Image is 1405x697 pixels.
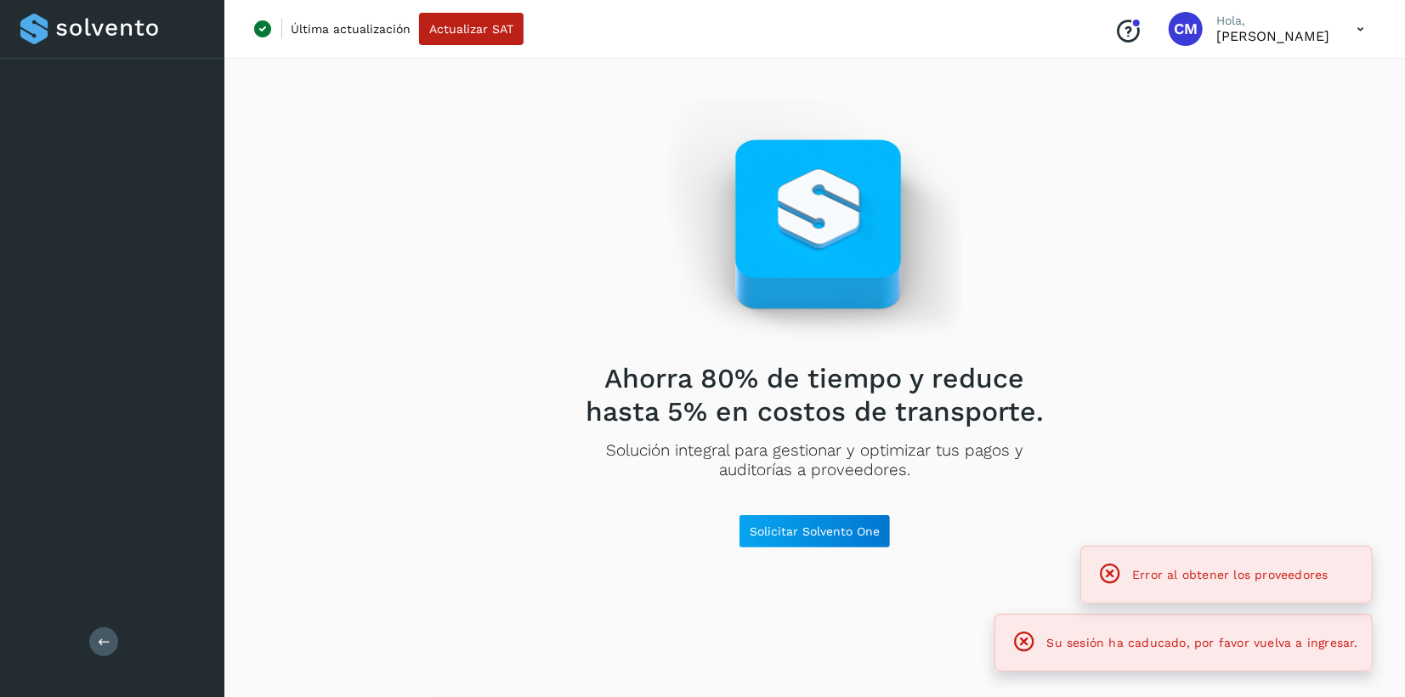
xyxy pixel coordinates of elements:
[573,441,1057,480] p: Solución integral para gestionar y optimizar tus pagos y auditorías a proveedores.
[750,525,880,537] span: Solicitar Solvento One
[419,13,524,45] button: Actualizar SAT
[1216,28,1329,44] p: Cynthia Mendoza
[1132,568,1329,581] span: Error al obtener los proveedores
[573,362,1057,428] h2: Ahorra 80% de tiempo y reduce hasta 5% en costos de transporte.
[1216,14,1329,28] p: Hola,
[668,99,962,348] img: Empty state image
[739,514,891,548] button: Solicitar Solvento One
[429,23,513,35] span: Actualizar SAT
[291,21,411,37] p: Última actualización
[1047,636,1358,649] span: Su sesión ha caducado, por favor vuelva a ingresar.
